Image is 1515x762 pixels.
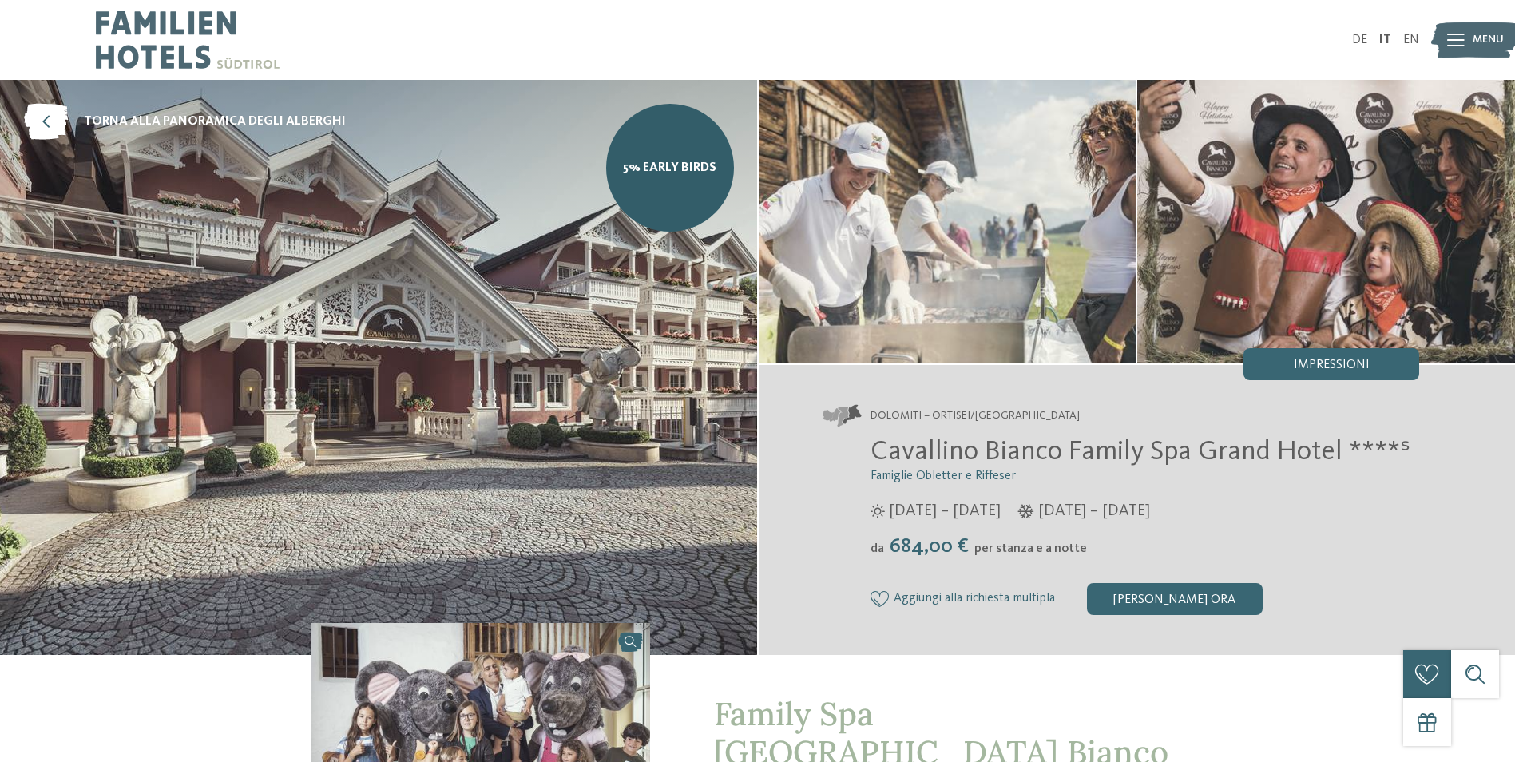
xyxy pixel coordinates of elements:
a: IT [1379,34,1391,46]
span: 5% Early Birds [623,159,716,177]
img: Nel family hotel a Ortisei i vostri desideri diventeranno realtà [759,80,1136,363]
a: DE [1352,34,1367,46]
span: per stanza e a notte [974,542,1087,555]
span: torna alla panoramica degli alberghi [84,113,346,130]
a: 5% Early Birds [606,104,734,232]
span: Impressioni [1294,359,1370,371]
i: Orari d'apertura estate [871,504,885,518]
span: Dolomiti – Ortisei/[GEOGRAPHIC_DATA] [871,408,1080,424]
div: [PERSON_NAME] ora [1087,583,1263,615]
span: [DATE] – [DATE] [1038,500,1150,522]
span: 684,00 € [886,536,973,557]
span: [DATE] – [DATE] [889,500,1001,522]
a: torna alla panoramica degli alberghi [24,104,346,140]
span: Aggiungi alla richiesta multipla [894,592,1055,606]
i: Orari d'apertura inverno [1017,504,1034,518]
span: da [871,542,884,555]
a: EN [1403,34,1419,46]
span: Menu [1473,32,1504,48]
img: Nel family hotel a Ortisei i vostri desideri diventeranno realtà [1137,80,1515,363]
span: Cavallino Bianco Family Spa Grand Hotel ****ˢ [871,438,1410,466]
span: Famiglie Obletter e Riffeser [871,470,1016,482]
